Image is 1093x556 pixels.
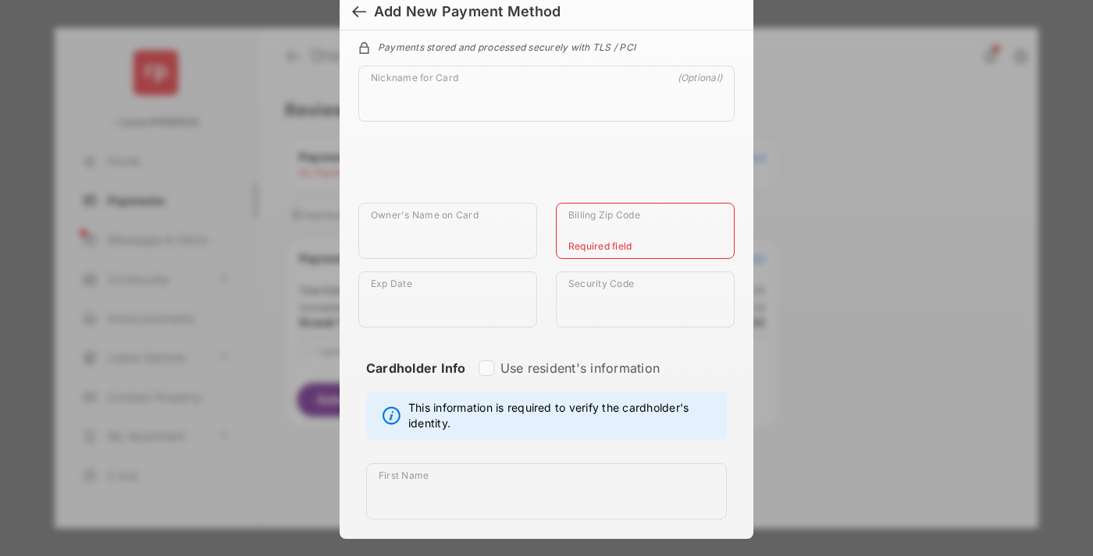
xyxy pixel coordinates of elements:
div: Add New Payment Method [374,3,561,20]
iframe: Credit card field [358,134,735,203]
label: Use resident's information [500,360,660,376]
span: This information is required to verify the cardholder's identity. [408,400,718,431]
div: Payments stored and processed securely with TLS / PCI [358,39,735,53]
strong: Cardholder Info [366,360,466,404]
